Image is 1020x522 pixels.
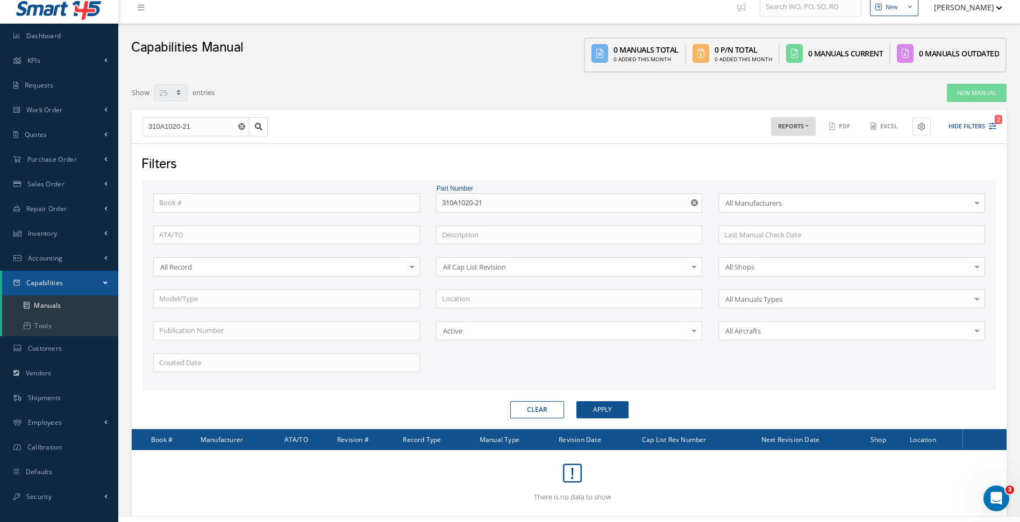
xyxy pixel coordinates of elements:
span: Next Revision Date [761,434,820,444]
button: Clear [510,401,564,418]
span: 3 [1005,485,1014,494]
input: Part Number [436,193,703,213]
span: All Shops [723,262,971,272]
button: Excel [865,117,904,136]
a: Capabilities [2,271,118,295]
span: 2 [995,115,1002,124]
span: All Aircrafts [723,325,971,336]
div: 0 Manuals Outdated [919,48,999,59]
input: ATA/TO [153,226,420,245]
input: Created Date [153,353,420,373]
span: Customers [28,344,62,353]
div: There is no data to show [142,456,1002,502]
input: Last Manual Check Date [718,226,985,245]
div: 0 P/N Total [715,44,772,55]
span: Inventory [28,229,58,238]
span: Revision Date [559,434,601,444]
span: Book # [151,434,173,444]
span: Shop [871,434,886,444]
input: Book # [153,193,420,213]
input: Location [436,289,703,309]
span: Repair Order [26,204,67,213]
span: Calibration [27,443,62,452]
span: All Manuals Types [723,294,971,305]
span: Location [910,434,936,444]
span: Cap List Rev Number [642,434,707,444]
svg: Reset [691,199,698,206]
span: Sales Order [27,179,65,189]
button: Hide Filters2 [939,118,996,135]
span: Shipments [28,393,61,402]
span: Security [26,492,52,501]
input: Model/Type [153,289,420,309]
div: Filters [133,155,1003,175]
a: Tools [2,316,118,336]
span: Work Order [26,105,63,114]
span: All Manufacturers [723,198,971,208]
span: Defaults [26,467,52,476]
input: Description [436,226,703,245]
span: Accounting [28,253,63,263]
label: Show [132,83,149,98]
span: Vendors [26,368,52,378]
div: New [886,3,898,12]
span: ATA/TO [284,434,308,444]
label: Part Number [437,184,702,193]
a: New Manual [947,84,1007,103]
div: 0 Manuals Current [808,48,883,59]
svg: Reset [238,123,245,130]
button: Apply [576,401,629,418]
span: Quotes [25,130,47,139]
div: 0 Added this month [614,55,679,63]
span: Dashboard [26,31,61,40]
span: All Cap List Revision [440,262,688,272]
iframe: Intercom live chat [983,485,1009,511]
input: Search by PN [142,117,249,136]
div: 0 Manuals Total [614,44,679,55]
span: Manual Type [480,434,519,444]
span: Record Type [403,434,441,444]
span: All Record [158,262,405,272]
span: Manufacturer [201,434,243,444]
span: Capabilities [26,278,63,287]
button: REPORTS [771,117,816,136]
div: 0 Added this month [715,55,772,63]
a: Manuals [2,295,118,316]
h2: Capabilities Manual [131,40,244,56]
span: Purchase Order [27,155,77,164]
input: Publication Number [153,321,420,340]
button: Reset [689,193,702,213]
span: Requests [25,81,53,90]
button: PDF [824,117,857,136]
span: Revision # [337,434,369,444]
span: KPIs [27,56,40,65]
span: Employees [28,418,62,427]
label: entries [192,83,215,98]
span: Active [440,325,688,336]
button: Reset [236,117,249,136]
